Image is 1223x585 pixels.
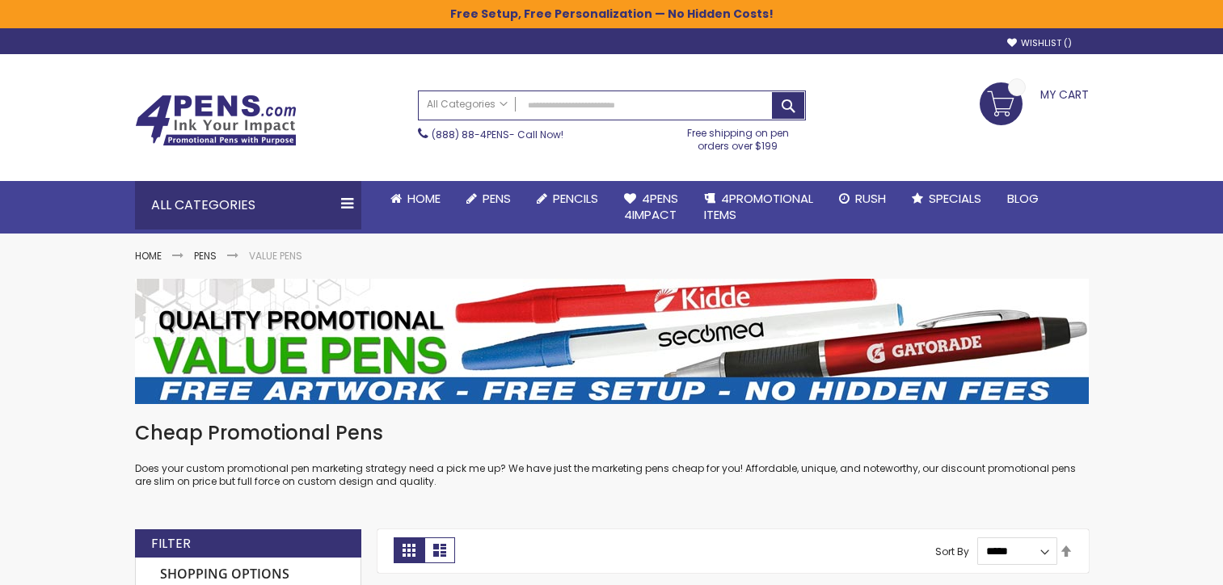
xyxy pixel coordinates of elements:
a: Rush [826,181,899,217]
a: 4Pens4impact [611,181,691,234]
strong: Grid [394,537,424,563]
a: Blog [994,181,1052,217]
a: (888) 88-4PENS [432,128,509,141]
span: Home [407,190,441,207]
span: Blog [1007,190,1039,207]
strong: Value Pens [249,249,302,263]
img: 4Pens Custom Pens and Promotional Products [135,95,297,146]
span: 4Pens 4impact [624,190,678,223]
a: Specials [899,181,994,217]
a: 4PROMOTIONALITEMS [691,181,826,234]
a: Pens [453,181,524,217]
span: - Call Now! [432,128,563,141]
a: Pens [194,249,217,263]
div: All Categories [135,181,361,229]
img: Value Pens [135,279,1089,404]
span: Pens [483,190,511,207]
strong: Filter [151,535,191,553]
span: Pencils [553,190,598,207]
a: Home [135,249,162,263]
a: Pencils [524,181,611,217]
a: Home [377,181,453,217]
span: 4PROMOTIONAL ITEMS [704,190,813,223]
span: All Categories [427,98,508,111]
label: Sort By [935,544,969,558]
span: Specials [929,190,981,207]
a: Wishlist [1007,37,1072,49]
span: Rush [855,190,886,207]
a: All Categories [419,91,516,118]
h1: Cheap Promotional Pens [135,420,1089,446]
div: Free shipping on pen orders over $199 [670,120,806,153]
div: Does your custom promotional pen marketing strategy need a pick me up? We have just the marketing... [135,420,1089,489]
